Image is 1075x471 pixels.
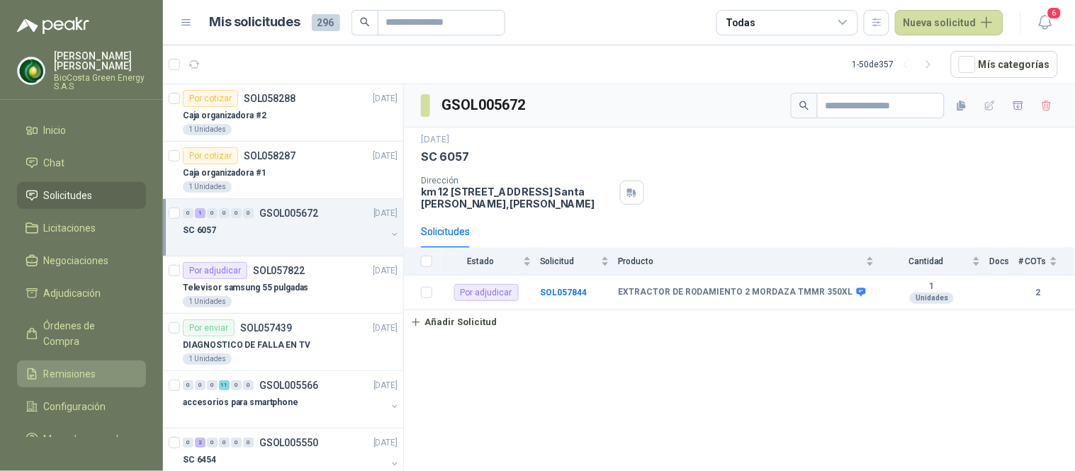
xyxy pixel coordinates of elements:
div: 1 Unidades [183,296,232,307]
a: Solicitudes [17,182,146,209]
p: Dirección [421,176,614,186]
th: Producto [618,248,883,276]
th: Docs [989,248,1018,276]
a: 0 1 0 0 0 0 GSOL005672[DATE] SC 6057 [183,205,400,250]
a: Negociaciones [17,247,146,274]
img: Logo peakr [17,17,89,34]
p: Televisor samsung 55 pulgadas [183,281,309,295]
p: [PERSON_NAME] [PERSON_NAME] [54,51,146,71]
div: 0 [219,438,230,448]
p: SOL058288 [244,93,296,103]
span: Inicio [44,123,67,138]
a: SOL057844 [540,288,587,297]
div: Por adjudicar [183,262,247,279]
a: Manuales y ayuda [17,426,146,453]
p: [DATE] [421,133,449,147]
div: 0 [207,208,218,218]
span: Producto [618,256,863,266]
span: search [799,101,809,110]
p: SOL058287 [244,151,296,161]
a: Por enviarSOL057439[DATE] DIAGNOSTICO DE FALLA EN TV1 Unidades [163,314,403,371]
a: Remisiones [17,361,146,387]
b: EXTRACTOR DE RODAMIENTO 2 MORDAZA TMMR 350XL [618,287,853,298]
div: 0 [243,208,254,218]
b: 2 [1018,286,1058,300]
div: Unidades [910,293,954,304]
button: 6 [1032,10,1058,35]
div: 0 [243,380,254,390]
div: Solicitudes [421,224,470,239]
p: Caja organizadora #1 [183,166,266,180]
th: Estado [441,248,540,276]
a: Licitaciones [17,215,146,242]
div: 0 [231,208,242,218]
div: 1 Unidades [183,181,232,193]
span: Manuales y ayuda [44,431,125,447]
span: # COTs [1018,256,1047,266]
span: Solicitudes [44,188,93,203]
p: [DATE] [373,436,398,450]
p: [DATE] [373,322,398,335]
span: 6 [1047,6,1062,20]
div: 0 [231,438,242,448]
span: Solicitud [540,256,598,266]
span: Configuración [44,399,106,414]
div: Todas [726,15,755,30]
a: Órdenes de Compra [17,312,146,355]
div: 0 [183,438,193,448]
th: Solicitud [540,248,618,276]
p: accesorios para smartphone [183,396,298,409]
p: [DATE] [373,207,398,220]
p: GSOL005550 [259,438,318,448]
div: 1 Unidades [183,353,232,365]
b: 1 [883,281,981,293]
th: Cantidad [883,248,989,276]
span: Estado [441,256,520,266]
span: Adjudicación [44,285,101,301]
a: Configuración [17,393,146,420]
button: Mís categorías [951,51,1058,78]
div: 0 [207,380,218,390]
div: 0 [243,438,254,448]
div: 0 [219,208,230,218]
span: Licitaciones [44,220,96,236]
div: 0 [183,380,193,390]
button: Añadir Solicitud [404,310,503,334]
a: Por adjudicarSOL057822[DATE] Televisor samsung 55 pulgadas1 Unidades [163,256,403,314]
p: SOL057822 [253,266,305,276]
div: Por adjudicar [454,284,519,301]
p: [DATE] [373,379,398,392]
span: 296 [312,14,340,31]
p: [DATE] [373,149,398,163]
div: 1 - 50 de 357 [852,53,940,76]
div: Por enviar [183,319,235,336]
p: SC 6057 [183,224,216,237]
h3: GSOL005672 [441,94,527,116]
a: Adjudicación [17,280,146,307]
span: Chat [44,155,65,171]
p: [DATE] [373,264,398,278]
div: 2 [195,438,206,448]
p: Caja organizadora #2 [183,109,266,123]
div: Por cotizar [183,90,238,107]
a: 0 0 0 11 0 0 GSOL005566[DATE] accesorios para smartphone [183,377,400,422]
span: Órdenes de Compra [44,318,133,349]
p: DIAGNOSTICO DE FALLA EN TV [183,339,310,352]
div: 0 [195,380,206,390]
a: Chat [17,149,146,176]
span: Negociaciones [44,253,109,268]
a: Por cotizarSOL058288[DATE] Caja organizadora #21 Unidades [163,84,403,142]
p: km 12 [STREET_ADDRESS] Santa [PERSON_NAME] , [PERSON_NAME] [421,186,614,210]
p: SC 6057 [421,149,469,164]
p: SC 6454 [183,453,216,467]
p: GSOL005566 [259,380,318,390]
div: 1 Unidades [183,124,232,135]
a: Inicio [17,117,146,144]
div: 0 [231,380,242,390]
h1: Mis solicitudes [210,12,300,33]
a: Añadir Solicitud [404,310,1075,334]
th: # COTs [1018,248,1075,276]
div: 0 [183,208,193,218]
div: 0 [207,438,218,448]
